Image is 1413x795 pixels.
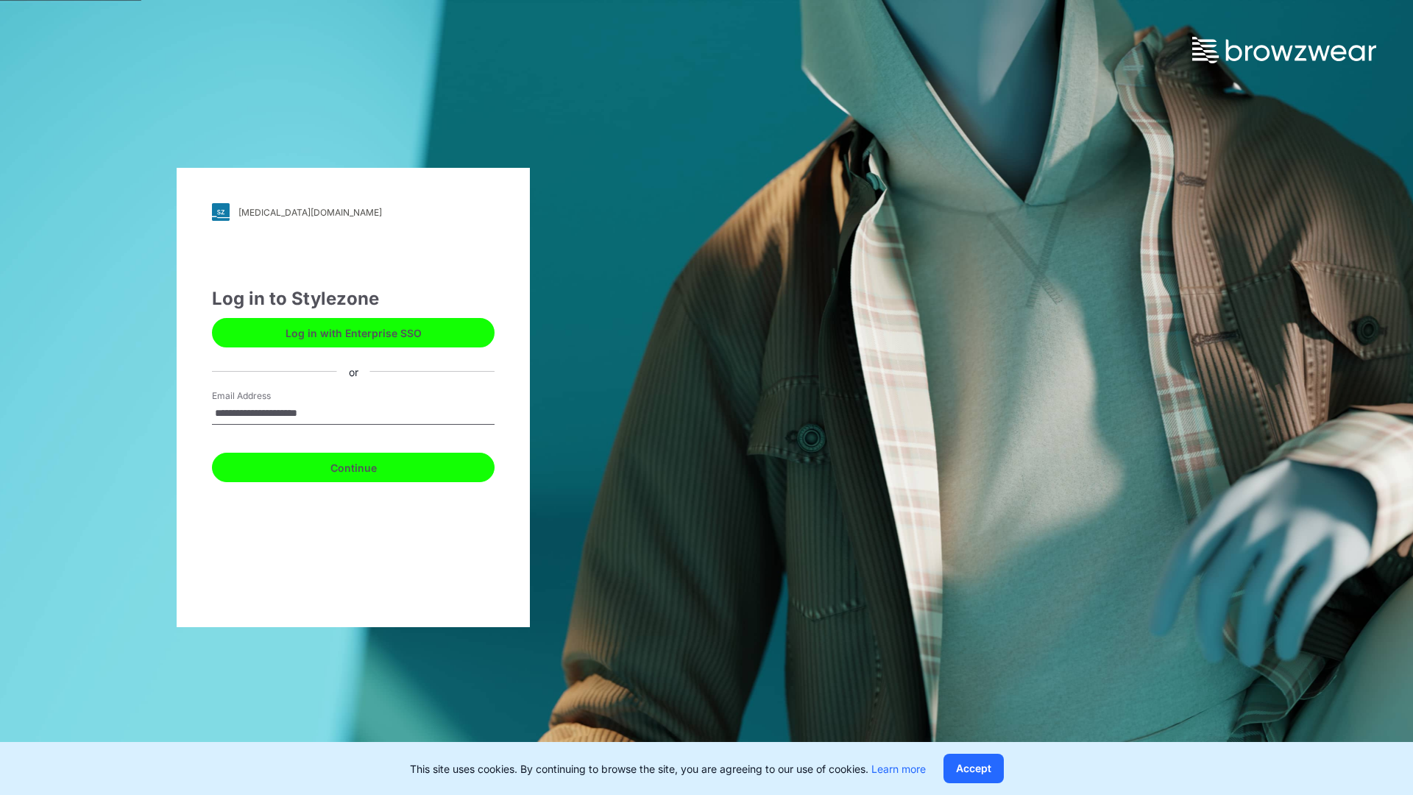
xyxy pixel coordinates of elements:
[238,207,382,218] div: [MEDICAL_DATA][DOMAIN_NAME]
[410,761,926,777] p: This site uses cookies. By continuing to browse the site, you are agreeing to our use of cookies.
[337,364,370,379] div: or
[871,763,926,775] a: Learn more
[1192,37,1376,63] img: browzwear-logo.73288ffb.svg
[212,286,495,312] div: Log in to Stylezone
[212,203,230,221] img: svg+xml;base64,PHN2ZyB3aWR0aD0iMjgiIGhlaWdodD0iMjgiIHZpZXdCb3g9IjAgMCAyOCAyOCIgZmlsbD0ibm9uZSIgeG...
[212,453,495,482] button: Continue
[212,318,495,347] button: Log in with Enterprise SSO
[212,389,315,403] label: Email Address
[212,203,495,221] a: [MEDICAL_DATA][DOMAIN_NAME]
[943,754,1004,783] button: Accept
